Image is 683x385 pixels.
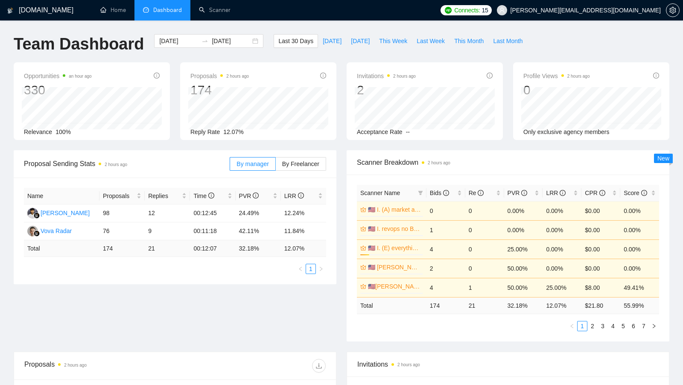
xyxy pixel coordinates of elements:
span: Score [624,190,647,196]
span: info-circle [320,73,326,79]
span: right [651,324,657,329]
span: info-circle [487,73,493,79]
li: Previous Page [295,264,306,274]
a: searchScanner [199,6,231,14]
a: homeHome [100,6,126,14]
span: crown [360,264,366,270]
td: 0 [465,201,504,220]
span: Time [193,192,214,199]
a: 6 [629,321,638,331]
span: Connects: [454,6,480,15]
td: 0.00% [620,220,659,239]
li: 4 [608,321,618,331]
span: info-circle [599,190,605,196]
a: 🇺🇸 [PERSON_NAME] US (A) [368,262,421,272]
td: 25.00% [543,278,581,297]
span: Dashboard [153,6,182,14]
a: 🇺🇸 I. (A) market autom US [368,205,421,214]
span: PVR [239,192,259,199]
td: 21 [465,297,504,314]
time: 2 hours ago [397,362,420,367]
button: left [295,264,306,274]
th: Name [24,188,99,204]
td: 1 [426,220,465,239]
span: info-circle [478,190,484,196]
button: download [312,359,326,373]
span: left [298,266,303,271]
span: Acceptance Rate [357,128,403,135]
span: info-circle [298,192,304,198]
span: By manager [236,160,269,167]
td: 0.00% [620,201,659,220]
img: VR [27,226,38,236]
span: By Freelancer [282,160,319,167]
input: Start date [159,36,198,46]
button: [DATE] [318,34,346,48]
button: right [316,264,326,274]
span: right [318,266,324,271]
span: info-circle [208,192,214,198]
span: Reply Rate [190,128,220,135]
td: 24.49% [236,204,281,222]
td: 76 [99,222,145,240]
img: upwork-logo.png [445,7,452,14]
a: 3 [598,321,607,331]
span: Replies [148,191,180,201]
td: $0.00 [581,259,620,278]
span: Invitations [357,359,659,370]
span: download [312,362,325,369]
div: Vova Radar [41,226,72,236]
span: crown [360,245,366,251]
span: info-circle [641,190,647,196]
td: 12.24% [281,204,326,222]
li: Previous Page [567,321,577,331]
span: info-circle [154,73,160,79]
a: 🇺🇸[PERSON_NAME] (A) Titles [GEOGRAPHIC_DATA] [368,282,421,291]
td: 174 [426,297,465,314]
iframe: Intercom live chat [654,356,674,376]
span: Last 30 Days [278,36,313,46]
span: LRR [284,192,304,199]
a: RT[PERSON_NAME] [27,209,90,216]
th: Replies [145,188,190,204]
td: 32.18 % [236,240,281,257]
time: 2 hours ago [226,74,249,79]
span: 12.07% [223,128,243,135]
td: 42.11% [236,222,281,240]
li: 1 [306,264,316,274]
span: New [657,155,669,162]
span: Last Week [417,36,445,46]
span: This Week [379,36,407,46]
span: info-circle [653,73,659,79]
button: This Week [374,34,412,48]
td: 4 [426,278,465,297]
time: 2 hours ago [105,162,127,167]
td: 50.00% [504,259,543,278]
span: to [201,38,208,44]
button: setting [666,3,680,17]
a: 🇺🇸 I. (E) everything vendor US [368,243,421,253]
span: [DATE] [323,36,341,46]
a: setting [666,7,680,14]
span: Scanner Name [360,190,400,196]
span: 100% [55,128,71,135]
span: PVR [508,190,528,196]
td: $ 21.80 [581,297,620,314]
td: 0.00% [620,239,659,259]
span: info-circle [443,190,449,196]
td: 21 [145,240,190,257]
span: filter [418,190,423,195]
a: 4 [608,321,618,331]
td: $0.00 [581,201,620,220]
span: Only exclusive agency members [523,128,610,135]
h1: Team Dashboard [14,34,144,54]
td: $0.00 [581,220,620,239]
span: swap-right [201,38,208,44]
a: 1 [578,321,587,331]
td: 0.00% [504,220,543,239]
li: 3 [598,321,608,331]
button: Last 30 Days [274,34,318,48]
td: 0 [465,220,504,239]
a: 7 [639,321,648,331]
